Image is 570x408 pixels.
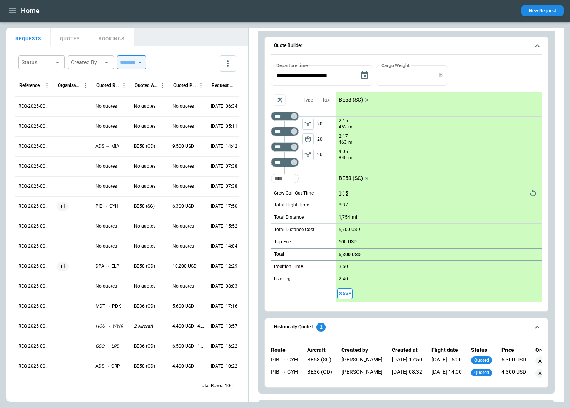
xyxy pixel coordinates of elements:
p: No quotes [172,123,194,130]
p: 2 Aircraft [134,323,153,330]
h1: Home [21,6,40,15]
p: mi [352,214,357,221]
p: No quotes [172,223,194,230]
button: Quoted Route column menu [119,80,129,90]
p: REQ-2025-000253 [18,303,51,310]
p: 08/01/2025 10:22 [211,363,237,370]
button: Quote Builder [271,37,542,55]
div: Quoted Route [96,83,119,88]
p: REQ-2025-000252 [18,323,51,330]
p: 08/04/2025 16:22 [211,343,237,350]
span: Save this aircraft quote and copy details to clipboard [337,288,353,300]
p: 4,400 USD - 4,900 USD [172,323,205,330]
p: 1:15 [339,190,348,196]
h6: Quote Builder [274,43,302,48]
p: 2:17 [339,133,348,139]
p: Flight date [431,347,462,353]
span: quoted [473,370,491,375]
p: 08/26/2025 07:38 [211,183,237,190]
p: No quotes [134,183,155,190]
p: REQ-2025-000261 [18,143,51,150]
p: BE36 (OD) [134,303,155,310]
button: Quoted Aircraft column menu [157,80,167,90]
div: ADS → (positioning) → PIB → (live) → GYH → (positioning) → ADS [271,356,298,366]
p: Position Time [274,263,303,270]
div: [DATE] 08:32 [392,369,422,378]
p: 8:37 [339,202,348,208]
p: No quotes [95,123,117,130]
p: 20 [317,117,336,132]
p: REQ-2025-000250 [18,363,51,370]
button: Choose date, selected date is Aug 23, 2025 [357,68,372,83]
div: [DATE] 17:50 [392,356,422,366]
p: No quotes [134,123,155,130]
p: HOU → WWR [95,323,123,330]
div: 6,300 USD [501,356,526,366]
span: +1 [57,197,69,216]
p: REQ-2025-000258 [18,203,51,210]
div: Too short [271,112,299,121]
button: New Request [521,5,564,16]
p: REQ-2025-000256 [18,243,51,250]
div: Reference [19,83,40,88]
p: Type [303,97,313,103]
p: 20 [317,147,336,162]
p: No quotes [95,183,117,190]
p: 100 [225,383,233,389]
p: No quotes [95,223,117,230]
div: 4,300 USD [501,369,526,378]
button: Quoted Price column menu [196,80,206,90]
div: Quoted Aircraft [135,83,157,88]
p: mi [348,124,354,130]
div: [PERSON_NAME] [341,369,383,378]
span: Aircraft selection [274,94,286,106]
p: REQ-2025-000257 [18,223,51,230]
p: 2:15 [339,118,348,124]
p: REQ-2025-000255 [18,263,51,270]
div: [DATE] 14:00 [431,369,462,378]
p: mi [348,155,354,161]
p: 4,400 USD [172,363,194,370]
p: No quotes [95,283,117,290]
p: 08/22/2025 08:03 [211,283,237,290]
p: REQ-2025-000262 [18,123,51,130]
div: Organisation [58,83,80,88]
p: 9,500 USD [172,143,194,150]
p: BE58 (SC) [134,203,155,210]
p: Created by [341,347,383,353]
p: 08/22/2025 17:50 [211,203,237,210]
p: Created at [392,347,422,353]
span: quoted [473,358,491,363]
p: 08/27/2025 06:34 [211,103,237,110]
p: BE58 (OD) [134,363,155,370]
p: BE58 (OD) [134,143,155,150]
button: Reference column menu [42,80,52,90]
p: Total Rows: [199,383,223,389]
p: BE58 (OD) [134,263,155,270]
p: 6,300 USD [339,252,361,258]
p: 08/22/2025 14:04 [211,243,237,250]
p: 600 USD [339,239,357,245]
button: REQUESTS [6,28,51,46]
span: Type of sector [302,149,314,160]
p: 4:05 [339,149,348,155]
div: BE36 (OD) [307,369,332,378]
p: No quotes [134,103,155,110]
p: No quotes [95,103,117,110]
p: REQ-2025-000254 [18,283,51,290]
p: ADS → CRP [95,363,120,370]
p: Status [471,347,492,353]
p: Total Flight Time [274,202,309,208]
p: 840 [339,155,347,161]
h6: Total [274,252,284,257]
p: Route [271,347,298,353]
p: Taxi [322,97,331,103]
p: No quotes [134,283,155,290]
p: 08/22/2025 15:52 [211,223,237,230]
button: Request Created At (UTC-05:00) column menu [234,80,244,90]
div: Too short [271,142,299,152]
div: Too short [271,158,299,167]
p: 5,600 USD [172,303,194,310]
p: mi [348,139,354,146]
div: Quoted Price [173,83,196,88]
